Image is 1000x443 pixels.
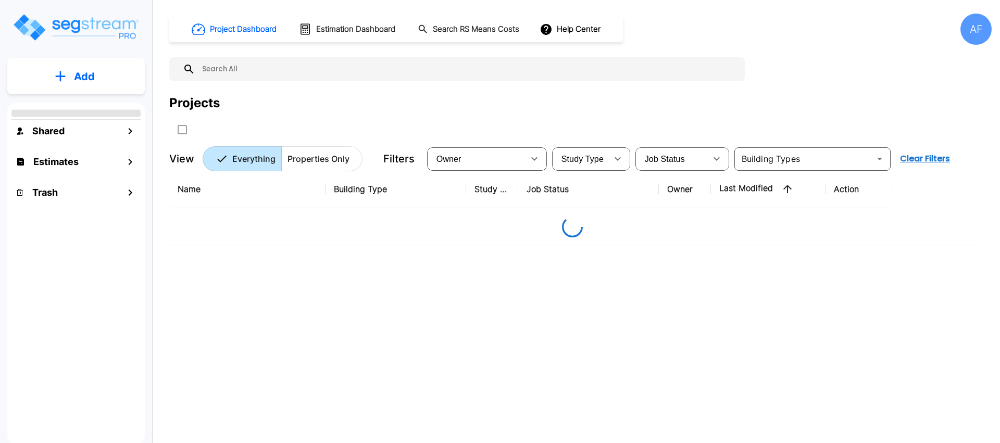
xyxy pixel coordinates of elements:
input: Building Types [737,151,870,166]
th: Action [826,170,893,208]
p: Add [74,69,95,84]
p: Filters [383,151,415,167]
p: View [169,151,194,167]
button: Estimation Dashboard [295,18,401,40]
span: Job Status [645,155,685,163]
div: Select [429,144,524,173]
th: Last Modified [711,170,826,208]
button: Help Center [537,19,605,39]
h1: Shared [32,124,65,138]
div: Select [637,144,706,173]
th: Building Type [326,170,466,208]
h1: Estimation Dashboard [316,23,395,35]
p: Properties Only [287,153,349,165]
h1: Estimates [33,155,79,169]
img: Logo [12,12,140,42]
button: Search RS Means Costs [414,19,525,40]
button: Properties Only [281,146,362,171]
span: Study Type [561,155,604,163]
span: Owner [436,155,461,163]
button: Project Dashboard [187,18,282,41]
div: Projects [169,94,220,112]
div: Select [554,144,607,173]
th: Job Status [518,170,659,208]
th: Owner [659,170,711,208]
button: Everything [203,146,282,171]
div: AF [960,14,992,45]
th: Name [169,170,326,208]
h1: Project Dashboard [210,23,277,35]
input: Search All [195,57,740,81]
th: Study Type [466,170,518,208]
h1: Trash [32,185,58,199]
button: Clear Filters [896,148,954,169]
h1: Search RS Means Costs [433,23,519,35]
p: Everything [232,153,276,165]
div: Platform [203,146,362,171]
button: SelectAll [172,119,193,140]
button: Open [872,151,887,166]
button: Add [7,61,145,92]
